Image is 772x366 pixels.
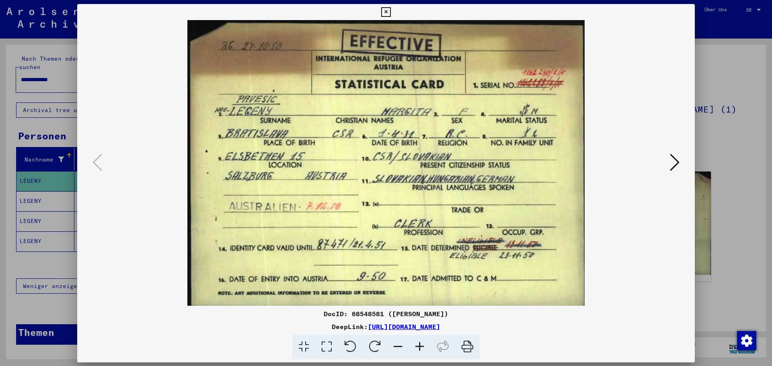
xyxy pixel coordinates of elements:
div: Zustimmung ändern [737,331,756,350]
div: DocID: 68548581 ([PERSON_NAME]) [77,309,695,319]
img: Zustimmung ändern [737,331,756,350]
div: DeepLink: [77,322,695,331]
a: [URL][DOMAIN_NAME] [368,323,440,331]
img: 001.jpg [105,20,667,306]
